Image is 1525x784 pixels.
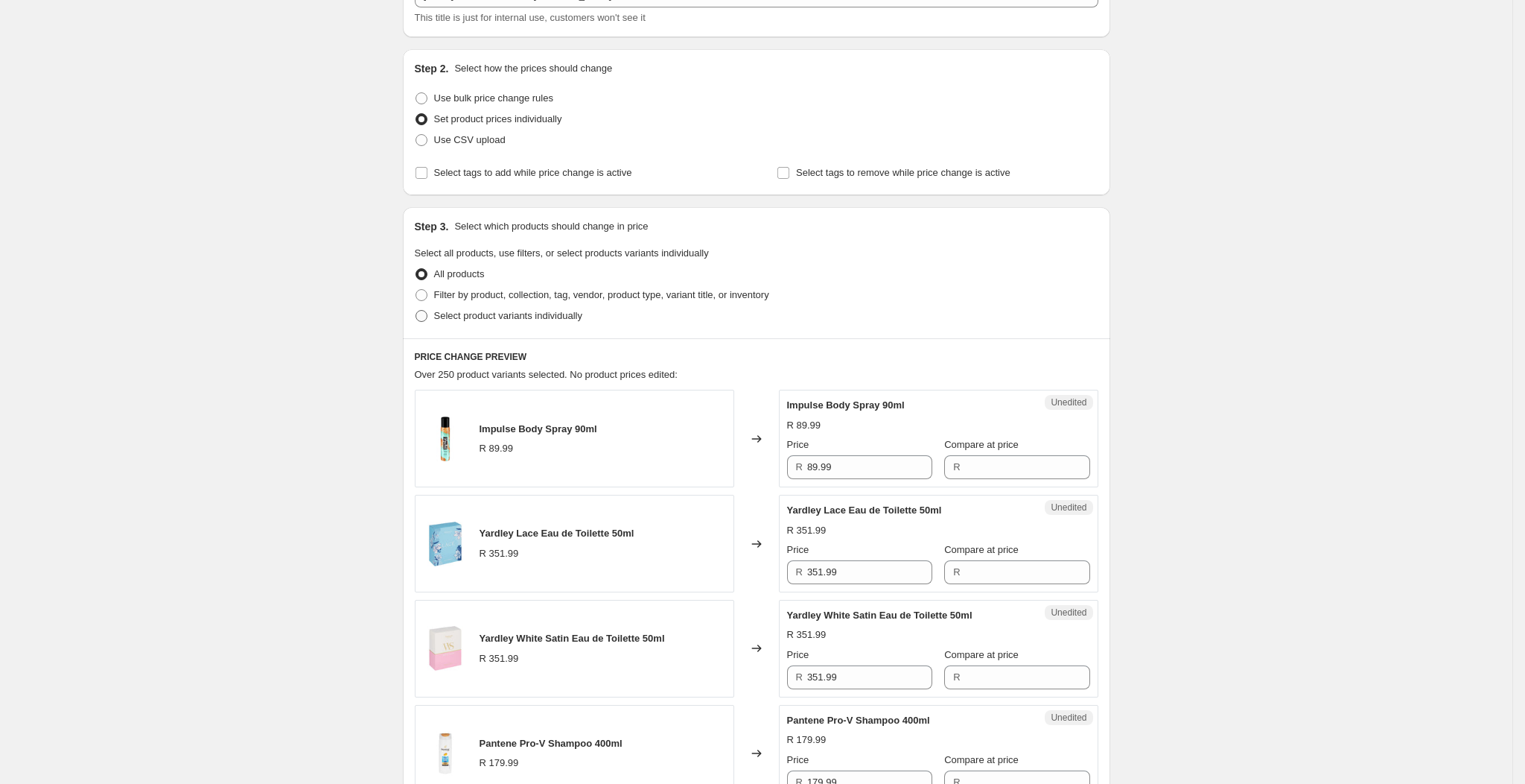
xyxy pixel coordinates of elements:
span: All products [434,268,485,279]
span: Compare at price [944,754,1019,765]
span: Compare at price [944,649,1019,660]
span: R [953,566,960,578]
span: Price [787,649,809,660]
span: Use bulk price change rules [434,92,553,104]
div: R 351.99 [787,523,827,538]
span: Use CSV upload [434,134,506,145]
span: Over 250 product variants selected. No product prices edited: [415,369,678,380]
span: Filter by product, collection, tag, vendor, product type, variant title, or inventory [434,289,769,300]
img: Impulse-Tropical-Beach-Espresso-Perfume-Body-Spray-90ml_80x.webp [423,417,468,461]
span: Compare at price [944,439,1019,450]
div: R 351.99 [480,546,519,561]
span: R [796,566,803,578]
span: Pantene Pro-V Shampoo 400ml [480,738,623,749]
span: Unedited [1051,712,1086,724]
span: Set product prices individually [434,113,562,124]
span: Yardley White Satin Eau de Toilette 50ml [480,633,665,644]
span: R [796,461,803,472]
span: Yardley White Satin Eau de Toilette 50ml [787,610,972,621]
img: Pantene-Shampoo-400ml-Classic-Care_80x.webp [423,731,468,776]
span: Select product variants individually [434,310,582,321]
div: R 351.99 [787,627,827,642]
p: Select which products should change in price [454,219,648,234]
span: Price [787,544,809,555]
h6: PRICE CHANGE PREVIEW [415,351,1098,363]
span: Unedited [1051,396,1086,408]
span: Pantene Pro-V Shampoo 400ml [787,715,930,726]
h2: Step 3. [415,219,449,234]
div: R 89.99 [480,441,514,456]
div: R 179.99 [480,756,519,771]
div: R 351.99 [480,651,519,666]
span: Unedited [1051,502,1086,513]
span: Price [787,439,809,450]
img: Yardley-white-satin-EDT-50ml_80x.webp [423,626,468,671]
img: Yardley-lace-EDT-50ml_80x.webp [423,522,468,566]
span: R [953,461,960,472]
span: R [796,671,803,683]
span: R [953,671,960,683]
span: Impulse Body Spray 90ml [480,423,597,434]
span: Select tags to add while price change is active [434,167,632,178]
h2: Step 2. [415,61,449,76]
span: Compare at price [944,544,1019,555]
span: Select all products, use filters, or select products variants individually [415,247,709,259]
span: Yardley Lace Eau de Toilette 50ml [480,528,634,539]
span: Yardley Lace Eau de Toilette 50ml [787,505,942,516]
span: Unedited [1051,607,1086,619]
span: Impulse Body Spray 90ml [787,399,905,411]
span: Price [787,754,809,765]
div: R 89.99 [787,418,821,433]
span: Select tags to remove while price change is active [796,167,1010,178]
span: This title is just for internal use, customers won't see it [415,12,646,23]
div: R 179.99 [787,733,827,747]
p: Select how the prices should change [454,61,612,76]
